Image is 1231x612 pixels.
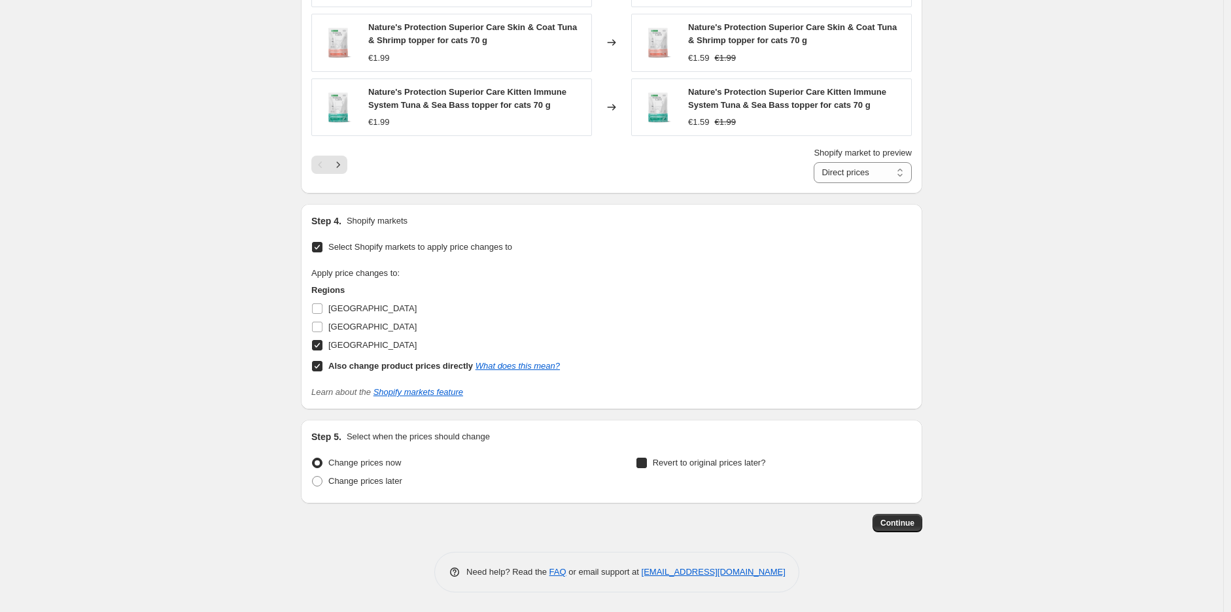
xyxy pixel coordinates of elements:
strike: €1.99 [715,52,737,65]
span: Continue [880,518,914,528]
span: Nature's Protection Superior Care Skin & Coat Tuna & Shrimp topper for cats 70 g [688,22,897,45]
img: 1_b0e66260-5020-4aa5-a31d-1e97b903d38d_80x.png [638,88,678,127]
div: €1.59 [688,52,710,65]
img: tuna_80x.png [638,23,678,62]
a: FAQ [549,567,566,577]
span: Change prices later [328,476,402,486]
i: Learn about the [311,387,463,397]
h2: Step 5. [311,430,341,443]
span: Shopify market to preview [814,148,912,158]
span: Select Shopify markets to apply price changes to [328,242,512,252]
span: Revert to original prices later? [653,458,766,467]
h3: Regions [311,284,560,297]
h2: Step 4. [311,214,341,228]
div: €1.99 [368,116,390,129]
span: or email support at [566,567,642,577]
b: Also change product prices directly [328,361,473,371]
img: 1_b0e66260-5020-4aa5-a31d-1e97b903d38d_80x.png [319,88,358,127]
span: [GEOGRAPHIC_DATA] [328,322,417,331]
span: Need help? Read the [466,567,549,577]
span: [GEOGRAPHIC_DATA] [328,303,417,313]
strike: €1.99 [715,116,737,129]
nav: Pagination [311,156,347,174]
span: Nature's Protection Superior Care Skin & Coat Tuna & Shrimp topper for cats 70 g [368,22,577,45]
button: Continue [873,514,922,532]
span: Nature's Protection Superior Care Kitten Immune System Tuna & Sea Bass topper for cats 70 g [688,87,886,110]
a: What does this mean? [476,361,560,371]
p: Shopify markets [347,214,407,228]
span: Apply price changes to: [311,268,400,278]
a: [EMAIL_ADDRESS][DOMAIN_NAME] [642,567,786,577]
p: Select when the prices should change [347,430,490,443]
a: Shopify markets feature [373,387,463,397]
span: Nature's Protection Superior Care Kitten Immune System Tuna & Sea Bass topper for cats 70 g [368,87,566,110]
button: Next [329,156,347,174]
img: tuna_80x.png [319,23,358,62]
div: €1.59 [688,116,710,129]
span: Change prices now [328,458,401,467]
span: [GEOGRAPHIC_DATA] [328,340,417,350]
div: €1.99 [368,52,390,65]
